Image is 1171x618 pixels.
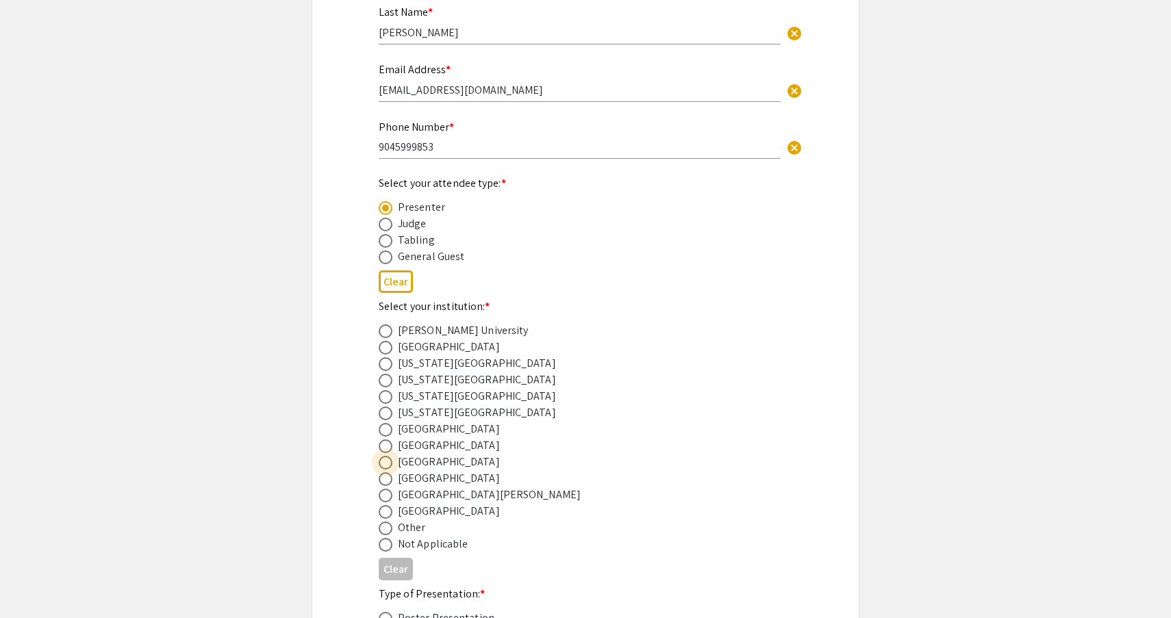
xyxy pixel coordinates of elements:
div: [GEOGRAPHIC_DATA][PERSON_NAME] [398,487,581,503]
button: Clear [781,18,808,46]
button: Clear [781,76,808,103]
div: [PERSON_NAME] University [398,322,528,339]
span: cancel [786,25,803,42]
mat-label: Type of Presentation: [379,587,485,601]
div: [US_STATE][GEOGRAPHIC_DATA] [398,404,556,421]
iframe: Chat [10,556,58,608]
div: [GEOGRAPHIC_DATA] [398,503,500,519]
mat-label: Select your institution: [379,299,490,313]
mat-label: Phone Number [379,120,454,134]
span: cancel [786,140,803,156]
div: Presenter [398,199,445,216]
span: cancel [786,83,803,99]
div: [GEOGRAPHIC_DATA] [398,470,500,487]
mat-label: Last Name [379,5,433,19]
mat-label: Select your attendee type: [379,176,506,190]
button: Clear [379,270,413,293]
div: General Guest [398,248,464,265]
button: Clear [781,133,808,161]
div: Not Applicable [398,536,468,552]
div: [GEOGRAPHIC_DATA] [398,339,500,355]
mat-label: Email Address [379,62,451,77]
input: Type Here [379,25,781,40]
div: [GEOGRAPHIC_DATA] [398,454,500,470]
div: [GEOGRAPHIC_DATA] [398,421,500,437]
button: Clear [379,558,413,580]
div: Tabling [398,232,435,248]
div: [GEOGRAPHIC_DATA] [398,437,500,454]
input: Type Here [379,83,781,97]
div: [US_STATE][GEOGRAPHIC_DATA] [398,355,556,372]
div: Other [398,519,426,536]
div: [US_STATE][GEOGRAPHIC_DATA] [398,388,556,404]
div: Judge [398,216,427,232]
div: [US_STATE][GEOGRAPHIC_DATA] [398,372,556,388]
input: Type Here [379,140,781,154]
